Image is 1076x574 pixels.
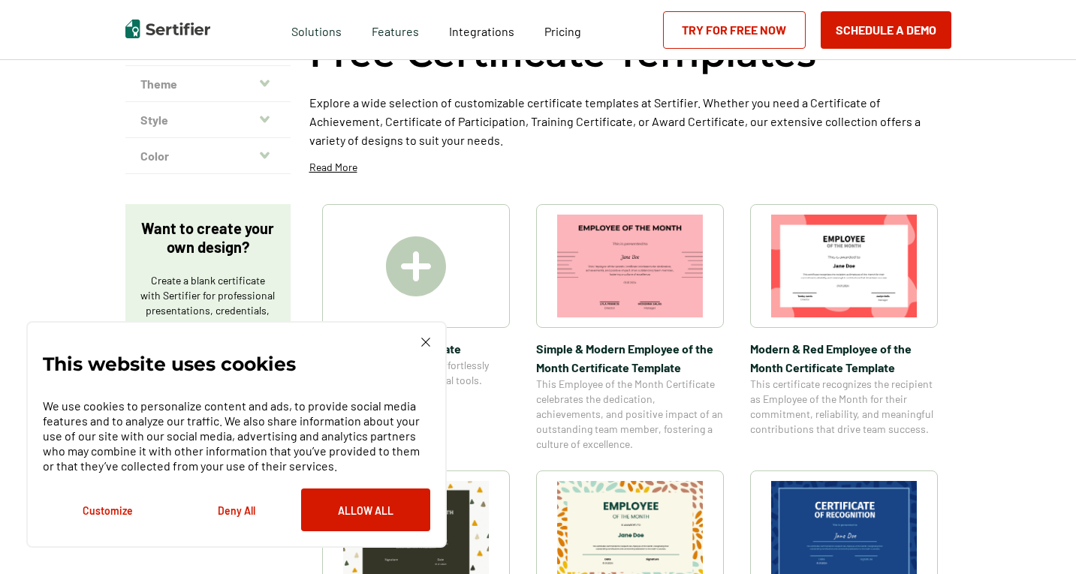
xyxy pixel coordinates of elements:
[291,20,342,39] span: Solutions
[386,236,446,296] img: Create A Blank Certificate
[536,377,724,452] span: This Employee of the Month Certificate celebrates the dedication, achievements, and positive impa...
[557,215,703,317] img: Simple & Modern Employee of the Month Certificate Template
[536,204,724,452] a: Simple & Modern Employee of the Month Certificate TemplateSimple & Modern Employee of the Month C...
[309,160,357,175] p: Read More
[750,339,938,377] span: Modern & Red Employee of the Month Certificate Template
[663,11,806,49] a: Try for Free Now
[125,20,210,38] img: Sertifier | Digital Credentialing Platform
[372,20,419,39] span: Features
[544,24,581,38] span: Pricing
[125,66,291,102] button: Theme
[140,219,276,257] p: Want to create your own design?
[1001,502,1076,574] iframe: Chat Widget
[750,377,938,437] span: This certificate recognizes the recipient as Employee of the Month for their commitment, reliabil...
[309,93,951,149] p: Explore a wide selection of customizable certificate templates at Sertifier. Whether you need a C...
[821,11,951,49] button: Schedule a Demo
[43,398,430,473] p: We use cookies to personalize content and ads, to provide social media features and to analyze ou...
[43,488,172,531] button: Customize
[125,102,291,138] button: Style
[750,204,938,452] a: Modern & Red Employee of the Month Certificate TemplateModern & Red Employee of the Month Certifi...
[140,273,276,348] p: Create a blank certificate with Sertifier for professional presentations, credentials, and custom...
[771,215,917,317] img: Modern & Red Employee of the Month Certificate Template
[449,20,514,39] a: Integrations
[125,138,291,174] button: Color
[172,488,301,531] button: Deny All
[449,24,514,38] span: Integrations
[301,488,430,531] button: Allow All
[43,356,296,371] p: This website uses cookies
[536,339,724,377] span: Simple & Modern Employee of the Month Certificate Template
[544,20,581,39] a: Pricing
[421,338,430,347] img: Cookie Popup Close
